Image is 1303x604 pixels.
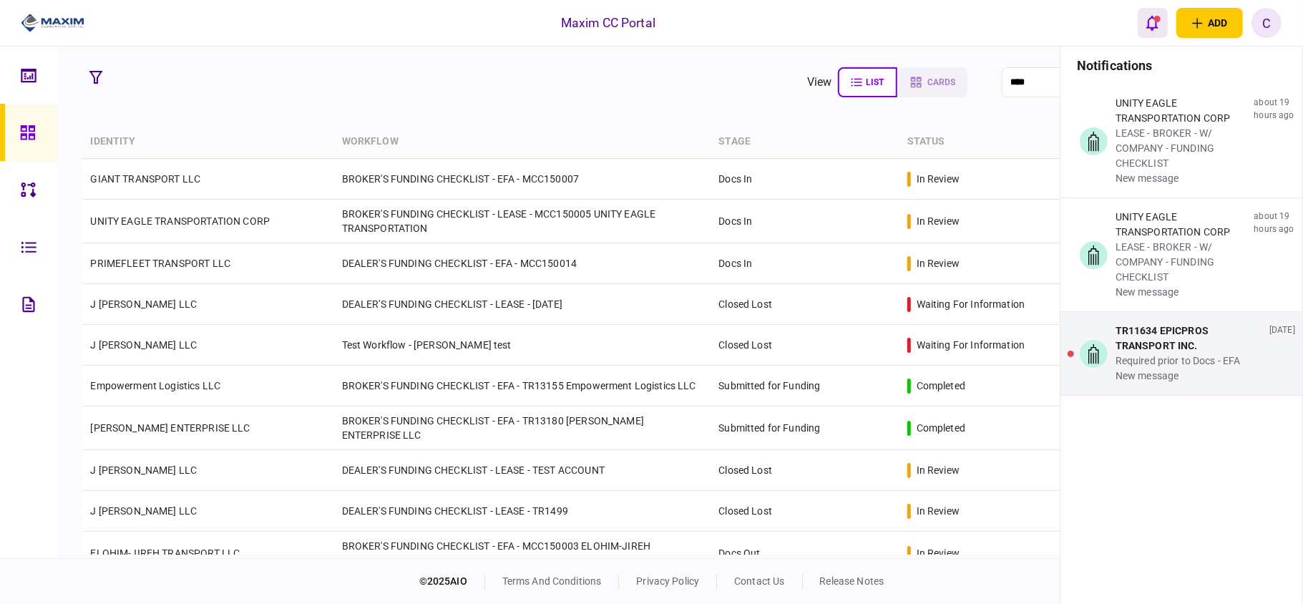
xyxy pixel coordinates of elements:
td: Closed Lost [711,450,899,491]
a: [PERSON_NAME] ENTERPRISE LLC [90,422,250,434]
div: Maxim CC Portal [561,14,655,32]
span: list [867,77,884,87]
div: TR11634 EPICPROS TRANSPORT INC. [1116,323,1264,354]
button: open adding identity options [1176,8,1243,38]
td: BROKER'S FUNDING CHECKLIST - EFA - TR13155 Empowerment Logistics LLC [335,366,712,406]
th: stage [711,125,899,159]
a: privacy policy [636,575,699,587]
td: BROKER'S FUNDING CHECKLIST - LEASE - MCC150005 UNITY EAGLE TRANSPORTATION [335,200,712,243]
td: Docs In [711,243,899,284]
a: UNITY EAGLE TRANSPORTATION CORP [90,215,270,227]
td: DEALER'S FUNDING CHECKLIST - EFA - MCC150014 [335,243,712,284]
td: Closed Lost [711,284,899,325]
button: open notifications list [1138,8,1168,38]
td: Submitted for Funding [711,366,899,406]
div: in review [917,172,960,186]
div: LEASE - BROKER - W/ COMPANY - FUNDING CHECKLIST [1116,240,1249,285]
div: about 19 hours ago [1254,96,1295,186]
div: in review [917,256,960,271]
div: about 19 hours ago [1254,210,1295,300]
td: BROKER'S FUNDING CHECKLIST - EFA - MCC150007 [335,159,712,200]
a: J [PERSON_NAME] LLC [90,298,197,310]
td: Docs In [711,159,899,200]
div: © 2025 AIO [419,574,485,589]
a: ELOHIM-JIREH TRANSPORT LLC [90,547,240,559]
td: Closed Lost [711,491,899,532]
div: [DATE] [1269,323,1295,384]
th: identity [83,125,334,159]
a: GIANT TRANSPORT LLC [90,173,200,185]
div: new message [1116,285,1249,300]
div: waiting for information [917,297,1025,311]
div: completed [917,379,965,393]
span: cards [928,77,956,87]
a: contact us [734,575,784,587]
div: new message [1116,369,1264,384]
div: in review [917,214,960,228]
div: view [807,74,832,91]
a: terms and conditions [502,575,602,587]
button: cards [897,67,967,97]
a: J [PERSON_NAME] LLC [90,505,197,517]
td: BROKER'S FUNDING CHECKLIST - EFA - MCC150003 ELOHIM-JIREH TRANSPORT LLC [335,532,712,575]
div: UNITY EAGLE TRANSPORTATION CORP [1116,210,1249,240]
div: new message [1116,171,1249,186]
button: C [1251,8,1282,38]
div: UNITY EAGLE TRANSPORTATION CORP [1116,96,1249,126]
a: release notes [820,575,884,587]
div: LEASE - BROKER - W/ COMPANY - FUNDING CHECKLIST [1116,126,1249,171]
div: in review [917,504,960,518]
th: status [900,125,1151,159]
td: Docs Out [711,532,899,575]
div: in review [917,546,960,560]
td: Docs In [711,200,899,243]
th: workflow [335,125,712,159]
div: in review [917,463,960,477]
td: Closed Lost [711,325,899,366]
img: client company logo [21,12,84,34]
a: Empowerment Logistics LLC [90,380,220,391]
td: BROKER'S FUNDING CHECKLIST - EFA - TR13180 [PERSON_NAME] ENTERPRISE LLC [335,406,712,450]
td: DEALER'S FUNDING CHECKLIST - LEASE - TR1499 [335,491,712,532]
a: PRIMEFLEET TRANSPORT LLC [90,258,230,269]
div: Required prior to Docs - EFA [1116,354,1264,369]
button: list [838,67,897,97]
a: J [PERSON_NAME] LLC [90,339,197,351]
a: J [PERSON_NAME] LLC [90,464,197,476]
td: Test Workflow - [PERSON_NAME] test [335,325,712,366]
td: DEALER'S FUNDING CHECKLIST - LEASE - TEST ACCOUNT [335,450,712,491]
td: DEALER'S FUNDING CHECKLIST - LEASE - [DATE] [335,284,712,325]
div: completed [917,421,965,435]
h3: notifications [1060,47,1302,84]
div: waiting for information [917,338,1025,352]
td: Submitted for Funding [711,406,899,450]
